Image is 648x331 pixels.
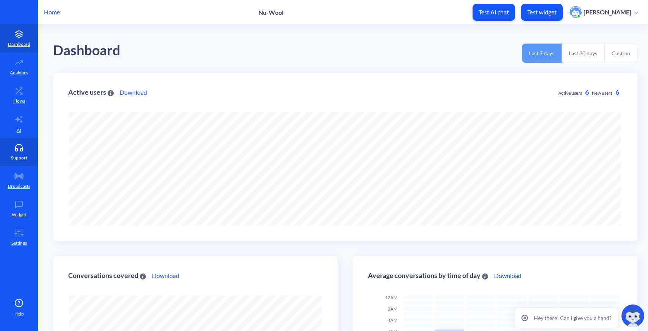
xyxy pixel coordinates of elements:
span: Help [14,311,24,317]
span: 12AM [385,295,398,300]
button: Last 30 days [562,44,604,63]
p: AI [17,127,21,134]
img: user photo [570,6,582,18]
p: [PERSON_NAME] [584,8,631,16]
span: 4AM [388,317,398,323]
p: Broadcasts [8,183,30,190]
p: Home [44,8,60,17]
button: Test widget [521,4,563,21]
p: Test AI chat [479,8,509,16]
span: Active users [558,90,582,96]
button: user photo[PERSON_NAME] [566,5,642,19]
p: Settings [11,240,27,247]
div: Average conversations by time of day [368,272,488,279]
span: 2AM [388,306,398,312]
p: Dashboard [8,41,30,48]
span: New users [592,90,612,96]
p: Hey there! Can I give you a hand? [534,314,612,322]
div: Active users [68,89,114,96]
p: Widget [12,211,26,218]
p: Flows [13,98,25,105]
button: Test AI chat [473,4,515,21]
button: Custom [604,44,637,63]
a: Download [120,88,147,97]
button: Last 7 days [522,44,562,63]
img: copilot-icon.svg [621,304,644,327]
p: Test widget [527,8,557,16]
p: Analytics [10,69,28,76]
div: Dashboard [53,40,121,61]
p: Nu-Wool [258,9,283,16]
p: Support [11,155,27,161]
span: 6 [585,88,589,96]
div: Conversations covered [68,272,146,279]
a: Download [494,271,521,280]
span: 6 [615,88,619,96]
a: Download [152,271,179,280]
